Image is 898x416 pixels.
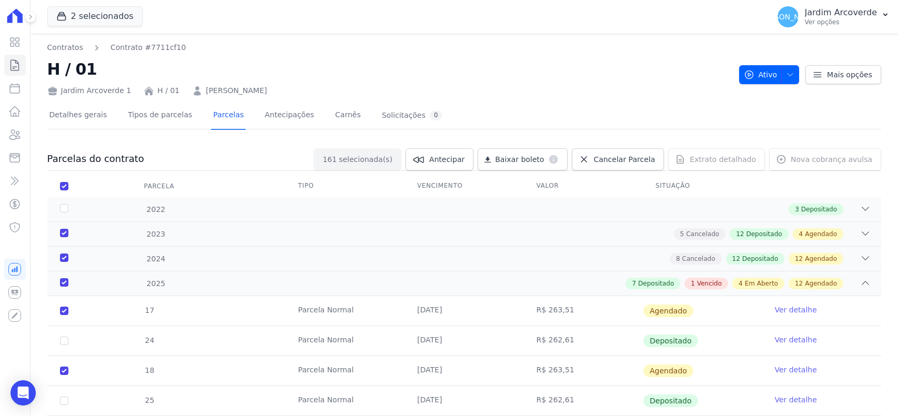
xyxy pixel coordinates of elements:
[593,154,655,165] span: Cancelar Parcela
[429,154,465,165] span: Antecipar
[805,279,837,288] span: Agendado
[263,102,316,130] a: Antecipações
[795,279,803,288] span: 12
[638,279,674,288] span: Depositado
[144,366,155,374] span: 18
[524,296,643,326] td: R$ 263,51
[430,110,442,120] div: 0
[769,2,898,32] button: [PERSON_NAME] Jardim Arcoverde Ver opções
[382,110,442,120] div: Solicitações
[805,7,877,18] p: Jardim Arcoverde
[406,148,473,170] a: Antecipar
[211,102,246,130] a: Parcelas
[405,326,523,356] td: [DATE]
[643,175,762,197] th: Situação
[60,337,68,345] input: Só é possível selecionar pagamentos em aberto
[691,279,695,288] span: 1
[11,380,36,405] div: Open Intercom Messenger
[744,65,778,84] span: Ativo
[47,42,186,53] nav: Breadcrumb
[110,42,186,53] a: Contrato #7711cf10
[775,334,817,345] a: Ver detalhe
[47,153,144,165] h3: Parcelas do contrato
[732,254,740,263] span: 12
[632,279,636,288] span: 7
[775,394,817,405] a: Ver detalhe
[144,396,155,404] span: 25
[739,279,743,288] span: 4
[643,334,698,347] span: Depositado
[805,65,881,84] a: Mais opções
[60,307,68,315] input: default
[801,205,837,214] span: Depositado
[827,69,872,80] span: Mais opções
[775,364,817,375] a: Ver detalhe
[286,356,405,385] td: Parcela Normal
[157,85,179,96] a: H / 01
[524,326,643,356] td: R$ 262,61
[47,42,731,53] nav: Breadcrumb
[60,367,68,375] input: default
[405,356,523,385] td: [DATE]
[686,229,719,239] span: Cancelado
[405,175,523,197] th: Vencimento
[286,175,405,197] th: Tipo
[333,102,363,130] a: Carnês
[745,279,778,288] span: Em Aberto
[680,229,684,239] span: 5
[144,336,155,344] span: 24
[322,154,337,165] span: 161
[144,306,155,314] span: 17
[775,305,817,315] a: Ver detalhe
[739,65,800,84] button: Ativo
[60,397,68,405] input: Só é possível selecionar pagamentos em aberto
[286,386,405,415] td: Parcela Normal
[339,154,392,165] span: selecionada(s)
[795,205,799,214] span: 3
[805,229,837,239] span: Agendado
[643,305,693,317] span: Agendado
[47,57,731,81] h2: H / 01
[736,229,744,239] span: 12
[742,254,778,263] span: Depositado
[405,296,523,326] td: [DATE]
[682,254,715,263] span: Cancelado
[746,229,782,239] span: Depositado
[286,326,405,356] td: Parcela Normal
[799,229,803,239] span: 4
[643,394,698,407] span: Depositado
[697,279,722,288] span: Vencido
[47,85,132,96] div: Jardim Arcoverde 1
[405,386,523,415] td: [DATE]
[524,386,643,415] td: R$ 262,61
[126,102,194,130] a: Tipos de parcelas
[132,176,187,197] div: Parcela
[805,254,837,263] span: Agendado
[47,6,143,26] button: 2 selecionados
[795,254,803,263] span: 12
[524,175,643,197] th: Valor
[643,364,693,377] span: Agendado
[47,42,83,53] a: Contratos
[805,18,877,26] p: Ver opções
[524,356,643,385] td: R$ 263,51
[206,85,267,96] a: [PERSON_NAME]
[47,102,109,130] a: Detalhes gerais
[757,13,818,21] span: [PERSON_NAME]
[286,296,405,326] td: Parcela Normal
[572,148,664,170] a: Cancelar Parcela
[676,254,680,263] span: 8
[380,102,445,130] a: Solicitações0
